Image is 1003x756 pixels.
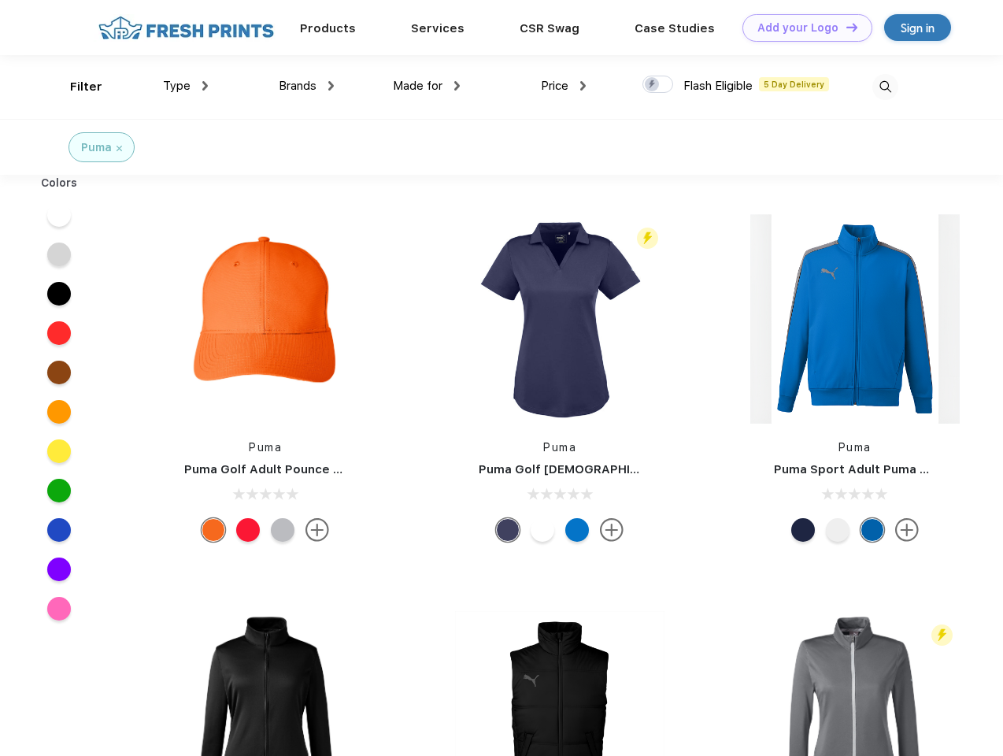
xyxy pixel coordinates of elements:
[94,14,279,42] img: fo%20logo%202.webp
[411,21,464,35] a: Services
[29,175,90,191] div: Colors
[496,518,520,542] div: Peacoat
[202,518,225,542] div: Vibrant Orange
[838,441,872,454] a: Puma
[683,79,753,93] span: Flash Eligible
[117,146,122,151] img: filter_cancel.svg
[565,518,589,542] div: Lapis Blue
[600,518,624,542] img: more.svg
[520,21,579,35] a: CSR Swag
[637,228,658,249] img: flash_active_toggle.svg
[271,518,294,542] div: Quarry
[249,441,282,454] a: Puma
[543,441,576,454] a: Puma
[70,78,102,96] div: Filter
[791,518,815,542] div: Peacoat
[300,21,356,35] a: Products
[393,79,442,93] span: Made for
[236,518,260,542] div: High Risk Red
[901,19,935,37] div: Sign in
[161,214,370,424] img: func=resize&h=266
[541,79,568,93] span: Price
[759,77,829,91] span: 5 Day Delivery
[81,139,112,156] div: Puma
[163,79,191,93] span: Type
[202,81,208,91] img: dropdown.png
[305,518,329,542] img: more.svg
[895,518,919,542] img: more.svg
[531,518,554,542] div: Bright White
[931,624,953,646] img: flash_active_toggle.svg
[580,81,586,91] img: dropdown.png
[184,462,425,476] a: Puma Golf Adult Pounce Adjustable Cap
[750,214,960,424] img: func=resize&h=266
[846,23,857,31] img: DT
[454,81,460,91] img: dropdown.png
[328,81,334,91] img: dropdown.png
[455,214,664,424] img: func=resize&h=266
[872,74,898,100] img: desktop_search.svg
[826,518,849,542] div: White and Quiet Shade
[884,14,951,41] a: Sign in
[861,518,884,542] div: Lapis Blue
[279,79,316,93] span: Brands
[757,21,838,35] div: Add your Logo
[479,462,771,476] a: Puma Golf [DEMOGRAPHIC_DATA]' Icon Golf Polo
